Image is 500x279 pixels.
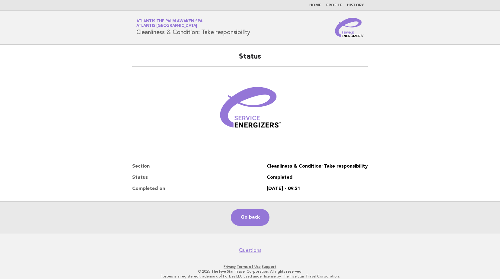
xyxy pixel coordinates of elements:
[262,265,276,269] a: Support
[347,4,364,7] a: History
[267,172,368,183] dd: Completed
[65,269,435,274] p: © 2025 The Five Star Travel Corporation. All rights reserved.
[237,265,261,269] a: Terms of Use
[239,247,261,253] a: Questions
[132,161,267,172] dt: Section
[65,264,435,269] p: · ·
[335,18,364,37] img: Service Energizers
[326,4,342,7] a: Profile
[214,74,286,146] img: Verified
[267,161,368,172] dd: Cleanliness & Condition: Take responsibility
[136,24,197,28] span: Atlantis [GEOGRAPHIC_DATA]
[309,4,321,7] a: Home
[267,183,368,194] dd: [DATE] - 09:51
[132,183,267,194] dt: Completed on
[136,20,250,35] h1: Cleanliness & Condition: Take responsibility
[132,172,267,183] dt: Status
[231,209,269,226] a: Go back
[224,265,236,269] a: Privacy
[132,52,368,67] h2: Status
[136,19,202,28] a: Atlantis The Palm Awaken SpaAtlantis [GEOGRAPHIC_DATA]
[65,274,435,279] p: Forbes is a registered trademark of Forbes LLC used under license by The Five Star Travel Corpora...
